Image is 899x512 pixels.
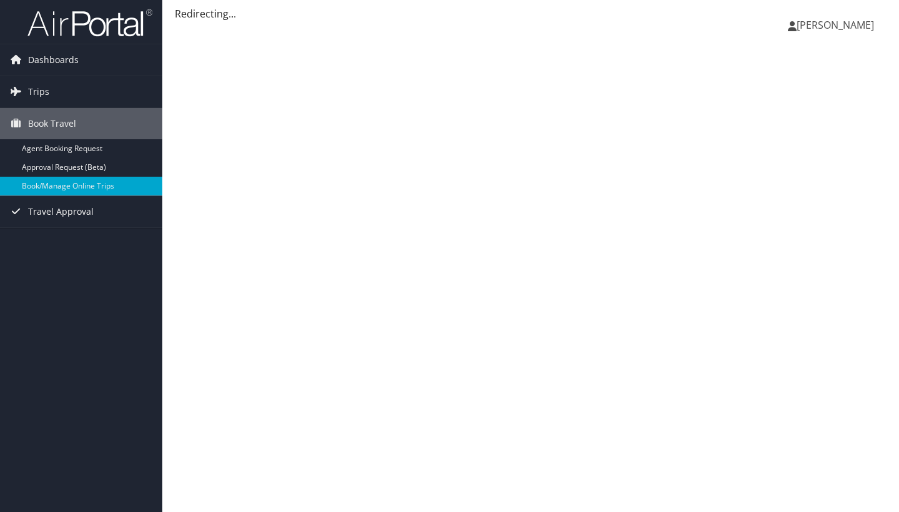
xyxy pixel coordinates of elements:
span: Trips [28,76,49,107]
span: Book Travel [28,108,76,139]
span: Dashboards [28,44,79,76]
img: airportal-logo.png [27,8,152,37]
div: Redirecting... [175,6,887,21]
span: Travel Approval [28,196,94,227]
span: [PERSON_NAME] [797,18,874,32]
a: [PERSON_NAME] [788,6,887,44]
